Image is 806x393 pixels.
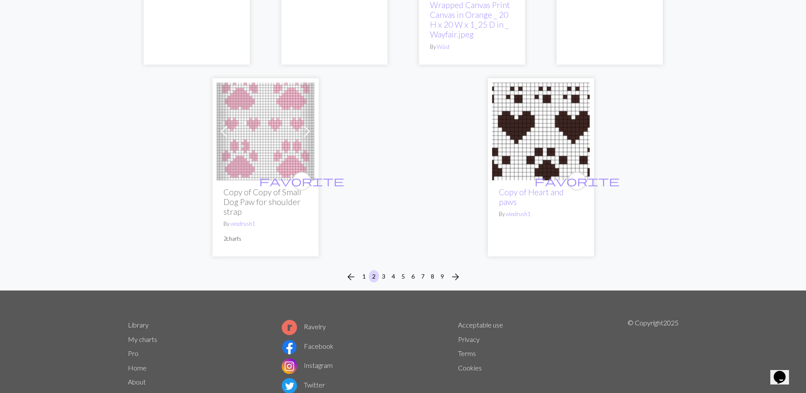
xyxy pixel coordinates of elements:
[282,381,325,389] a: Twitter
[447,270,464,284] button: Next
[458,349,476,357] a: Terms
[418,270,428,282] button: 7
[128,321,149,329] a: Library
[282,342,334,350] a: Facebook
[128,364,147,372] a: Home
[427,270,438,282] button: 8
[458,321,503,329] a: Acceptable use
[535,174,619,188] span: favorite
[568,172,586,191] button: favourite
[282,339,297,355] img: Facebook logo
[282,320,297,335] img: Ravelry logo
[450,272,461,282] i: Next
[535,173,619,190] i: favourite
[346,272,356,282] i: Previous
[359,270,369,282] button: 1
[128,349,139,357] a: Pro
[506,211,530,217] a: windrush1
[223,235,308,243] p: 2 charts
[369,270,379,282] button: 2
[492,83,590,180] img: Heart and paws
[499,187,564,207] a: Copy of Heart and paws
[346,271,356,283] span: arrow_back
[259,173,344,190] i: favourite
[128,335,157,343] a: My charts
[342,270,359,284] button: Previous
[217,126,314,134] a: Small Dog Paw for shoulder strap
[770,359,798,384] iframe: chat widget
[128,378,146,386] a: About
[437,270,447,282] button: 9
[217,83,314,180] img: Small Dog Paw for shoulder strap
[450,271,461,283] span: arrow_forward
[499,210,583,218] p: By
[437,43,450,50] a: Wüst
[492,126,590,134] a: Heart and paws
[408,270,418,282] button: 6
[223,187,308,216] h2: Copy of Copy of Small Dog Paw for shoulder strap
[379,270,389,282] button: 3
[259,174,344,188] span: favorite
[458,364,482,372] a: Cookies
[398,270,408,282] button: 5
[230,220,255,227] a: windrush1
[430,43,514,51] p: By
[458,335,480,343] a: Privacy
[282,359,297,374] img: Instagram logo
[282,322,326,330] a: Ravelry
[388,270,399,282] button: 4
[292,172,311,191] button: favourite
[282,361,333,369] a: Instagram
[223,220,308,228] p: By
[342,270,464,284] nav: Page navigation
